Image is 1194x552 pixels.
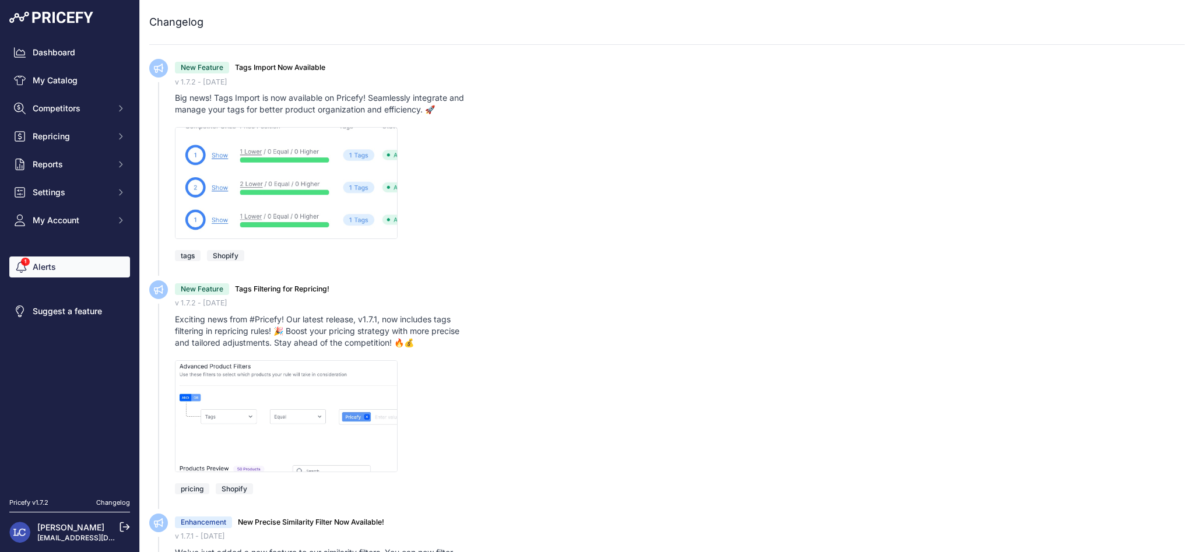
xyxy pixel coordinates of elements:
[33,159,109,170] span: Reports
[175,314,473,349] div: Exciting news from #Pricefy! Our latest release, v1.7.1, now includes tags filtering in repricing...
[216,483,253,494] span: Shopify
[149,14,203,30] h2: Changelog
[33,187,109,198] span: Settings
[9,42,130,484] nav: Sidebar
[9,154,130,175] button: Reports
[9,210,130,231] button: My Account
[9,256,130,277] a: Alerts
[175,283,229,295] div: New Feature
[175,77,1185,88] div: v 1.7.2 - [DATE]
[9,182,130,203] button: Settings
[9,70,130,91] a: My Catalog
[9,126,130,147] button: Repricing
[9,98,130,119] button: Competitors
[175,298,1185,309] div: v 1.7.2 - [DATE]
[33,131,109,142] span: Repricing
[175,516,232,528] div: Enhancement
[207,250,244,261] span: Shopify
[33,103,109,114] span: Competitors
[235,284,329,295] h3: Tags Filtering for Repricing!
[9,12,93,23] img: Pricefy Logo
[37,522,104,532] a: [PERSON_NAME]
[96,498,130,507] a: Changelog
[33,215,109,226] span: My Account
[37,533,159,542] a: [EMAIL_ADDRESS][DOMAIN_NAME]
[175,92,473,115] div: Big news! Tags Import is now available on Pricefy! Seamlessly integrate and manage your tags for ...
[175,62,229,73] div: New Feature
[175,483,209,494] span: pricing
[9,498,48,508] div: Pricefy v1.7.2
[175,531,1185,542] div: v 1.7.1 - [DATE]
[9,42,130,63] a: Dashboard
[175,250,201,261] span: tags
[235,62,325,73] h3: Tags Import Now Available
[238,517,384,528] h3: New Precise Similarity Filter Now Available!
[9,301,130,322] a: Suggest a feature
